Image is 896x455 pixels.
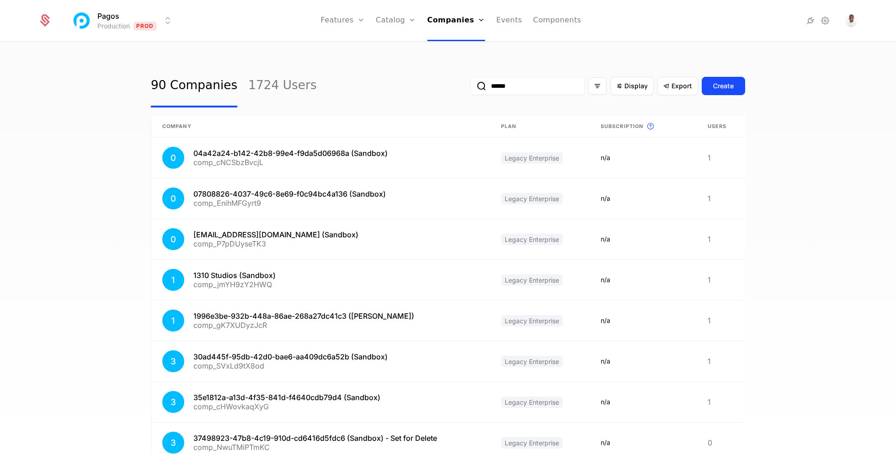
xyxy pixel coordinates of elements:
[713,81,734,91] div: Create
[697,115,738,138] th: Users
[97,21,130,31] div: Production
[845,14,858,27] button: Open user button
[74,11,173,31] button: Select environment
[588,77,607,95] button: Filter options
[97,11,119,21] span: Pagos
[601,123,643,130] span: Subscription
[71,10,93,32] img: Pagos
[805,15,816,26] a: Integrations
[845,14,858,27] img: LJ Durante
[672,81,692,91] span: Export
[133,21,157,31] span: Prod
[657,77,698,95] button: Export
[610,77,654,95] button: Display
[248,64,316,107] a: 1724 Users
[151,115,490,138] th: Company
[624,81,648,91] span: Display
[702,77,745,95] button: Create
[820,15,831,26] a: Settings
[151,64,237,107] a: 90 Companies
[490,115,590,138] th: Plan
